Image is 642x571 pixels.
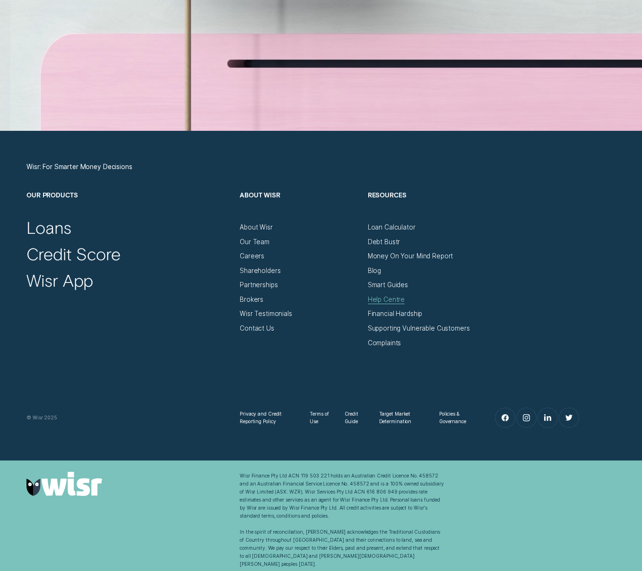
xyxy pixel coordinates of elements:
[240,238,269,246] a: Our Team
[240,310,292,318] a: Wisr Testimonials
[26,472,102,496] img: Wisr
[240,252,264,260] a: Careers
[517,408,536,427] a: Instagram
[379,410,425,426] a: Target Market Determination
[368,223,416,231] a: Loan Calculator
[495,408,515,427] a: Facebook
[310,410,330,426] a: Terms of Use
[240,267,280,275] a: Shareholders
[240,410,295,426] a: Privacy and Credit Reporting Policy
[439,410,473,426] a: Policies & Governance
[240,324,274,332] a: Contact Us
[26,163,132,171] a: Wisr: For Smarter Money Decisions
[240,281,278,289] a: Partnerships
[368,267,381,275] a: Blog
[368,296,405,304] a: Help Centre
[368,191,488,223] h2: Resources
[559,408,579,427] a: Twitter
[26,270,93,290] a: Wisr App
[368,339,401,347] a: Complaints
[368,238,400,246] a: Debt Bustr
[368,324,470,332] a: Supporting Vulnerable Customers
[368,310,423,318] a: Financial Hardship
[368,252,453,260] a: Money On Your Mind Report
[26,217,71,238] a: Loans
[240,296,263,304] a: Brokers
[23,414,236,422] div: © Wisr 2025
[240,472,445,568] div: Wisr Finance Pty Ltd ACN 119 503 221 holds an Australian Credit Licence No. 458572 and an Austral...
[345,410,365,426] a: Credit Guide
[240,223,273,231] a: About Wisr
[538,408,557,427] a: LinkedIn
[240,191,360,223] h2: About Wisr
[26,243,121,264] a: Credit Score
[26,191,232,223] h2: Our Products
[368,281,408,289] a: Smart Guides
